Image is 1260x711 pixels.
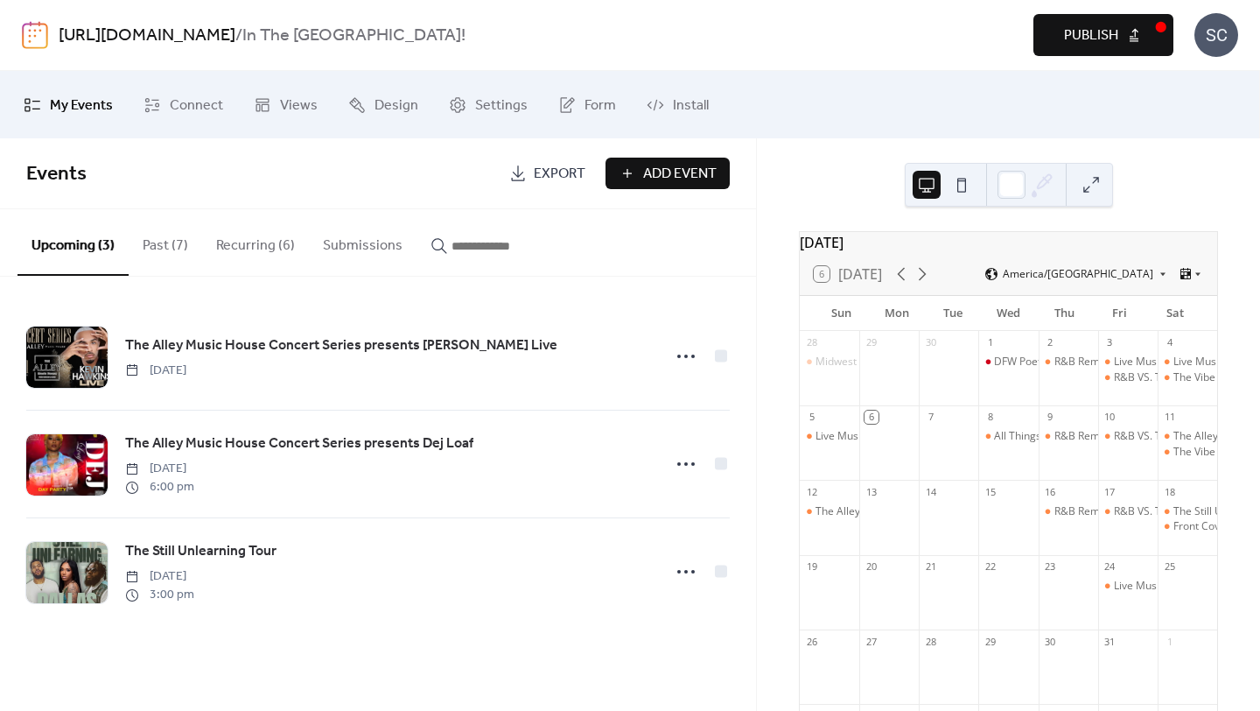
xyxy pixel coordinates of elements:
[1158,429,1217,444] div: The Alley Music House Concert Series presents Kevin Hawkins Live
[1103,635,1116,648] div: 31
[864,560,878,574] div: 20
[924,485,937,498] div: 14
[800,355,859,370] div: Midwest 2 Dallas – NFL Watch Party Series (Midwest Bar)
[870,296,926,331] div: Mon
[170,92,223,119] span: Connect
[534,164,585,185] span: Export
[994,429,1090,444] div: All Things Open Mic
[125,362,186,380] span: [DATE]
[864,485,878,498] div: 13
[1163,635,1176,648] div: 1
[125,460,194,478] span: [DATE]
[235,19,242,53] b: /
[864,635,878,648] div: 27
[1044,635,1057,648] div: 30
[673,92,709,119] span: Install
[924,336,937,349] div: 30
[1103,336,1116,349] div: 3
[1054,355,1161,370] div: R&B Remix Thursdays
[1158,370,1217,385] div: The Vibe
[1039,504,1098,519] div: R&B Remix Thursdays
[1098,355,1158,370] div: Live Music Performance by TMarsh
[1003,269,1153,279] span: America/[GEOGRAPHIC_DATA]
[925,296,981,331] div: Tue
[241,78,331,131] a: Views
[10,78,126,131] a: My Events
[202,209,309,274] button: Recurring (6)
[125,335,557,356] span: The Alley Music House Concert Series presents [PERSON_NAME] Live
[374,92,418,119] span: Design
[59,19,235,53] a: [URL][DOMAIN_NAME]
[1054,429,1161,444] div: R&B Remix Thursdays
[983,635,997,648] div: 29
[1194,13,1238,57] div: SC
[1114,370,1203,385] div: R&B VS. THE TRAP
[1064,25,1118,46] span: Publish
[994,355,1078,370] div: DFW Poetry Slam
[26,155,87,194] span: Events
[983,560,997,574] div: 22
[1098,579,1158,594] div: Live Music Performance by Don Diego & The Razz Band
[800,504,859,519] div: The Alley Music House Concert Series presents Dej Loaf
[815,355,1093,370] div: Midwest 2 Dallas – NFL Watch Party Series (Midwest Bar)
[1158,519,1217,534] div: Front Cover Band Live
[125,478,194,496] span: 6:00 pm
[924,560,937,574] div: 21
[983,336,997,349] div: 1
[633,78,722,131] a: Install
[242,19,465,53] b: In The [GEOGRAPHIC_DATA]!
[1173,445,1215,460] div: The Vibe
[1114,504,1203,519] div: R&B VS. THE TRAP
[1103,411,1116,424] div: 10
[125,433,473,455] a: The Alley Music House Concert Series presents Dej Loaf
[125,586,194,604] span: 3:00 pm
[1044,336,1057,349] div: 2
[496,158,598,189] a: Export
[978,429,1038,444] div: All Things Open Mic
[1114,429,1203,444] div: R&B VS. THE TRAP
[50,92,113,119] span: My Events
[22,21,48,49] img: logo
[805,635,818,648] div: 26
[605,158,730,189] button: Add Event
[864,411,878,424] div: 6
[125,334,557,357] a: The Alley Music House Concert Series presents [PERSON_NAME] Live
[1163,411,1176,424] div: 11
[1044,411,1057,424] div: 9
[815,504,1088,519] div: The Alley Music House Concert Series presents Dej Loaf
[1147,296,1203,331] div: Sat
[309,209,416,274] button: Submissions
[1158,445,1217,460] div: The Vibe
[1098,370,1158,385] div: R&B VS. THE TRAP
[125,540,276,563] a: The Still Unlearning Tour
[1044,485,1057,498] div: 16
[1044,560,1057,574] div: 23
[1158,355,1217,370] div: Live Music Performance by Smoke & The Playlist
[584,92,616,119] span: Form
[924,635,937,648] div: 28
[545,78,629,131] a: Form
[280,92,318,119] span: Views
[335,78,431,131] a: Design
[125,567,194,586] span: [DATE]
[1163,336,1176,349] div: 4
[129,209,202,274] button: Past (7)
[815,429,1116,444] div: Live Music Performance by [PERSON_NAME] & The Razz Band
[805,336,818,349] div: 28
[130,78,236,131] a: Connect
[125,433,473,454] span: The Alley Music House Concert Series presents Dej Loaf
[1173,370,1215,385] div: The Vibe
[800,429,859,444] div: Live Music Performance by Don Diego & The Razz Band
[1039,355,1098,370] div: R&B Remix Thursdays
[924,411,937,424] div: 7
[983,411,997,424] div: 8
[805,485,818,498] div: 12
[1103,560,1116,574] div: 24
[981,296,1037,331] div: Wed
[125,541,276,562] span: The Still Unlearning Tour
[978,355,1038,370] div: DFW Poetry Slam
[864,336,878,349] div: 29
[814,296,870,331] div: Sun
[1039,429,1098,444] div: R&B Remix Thursdays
